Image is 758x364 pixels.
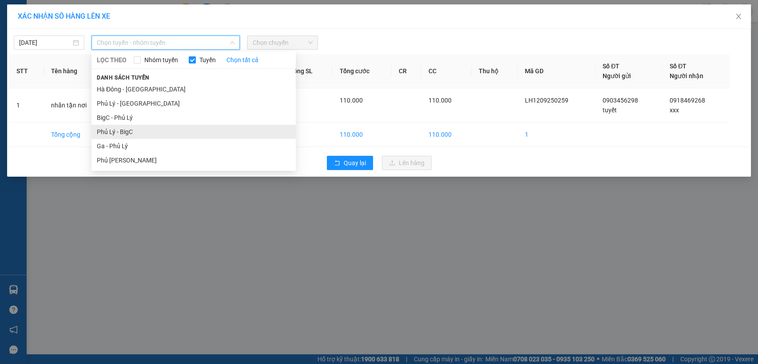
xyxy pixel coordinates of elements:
[518,123,595,147] td: 1
[735,13,742,20] span: close
[230,40,235,45] span: down
[97,55,127,65] span: LỌC THEO
[226,55,258,65] a: Chọn tất cả
[670,107,679,114] span: xxx
[91,111,296,125] li: BigC - Phủ Lý
[603,63,619,70] span: Số ĐT
[91,139,296,153] li: Ga - Phủ Lý
[603,72,631,79] span: Người gửi
[91,153,296,167] li: Phủ [PERSON_NAME]
[9,88,44,123] td: 1
[91,125,296,139] li: Phủ Lý - BigC
[429,97,452,104] span: 110.000
[91,82,296,96] li: Hà Đông - [GEOGRAPHIC_DATA]
[97,36,234,49] span: Chọn tuyến - nhóm tuyến
[283,123,333,147] td: 1
[670,97,705,104] span: 0918469268
[19,38,71,47] input: 12/09/2025
[339,97,362,104] span: 110.000
[421,123,472,147] td: 110.000
[392,54,421,88] th: CR
[382,156,432,170] button: uploadLên hàng
[283,54,333,88] th: Tổng SL
[518,54,595,88] th: Mã GD
[327,156,373,170] button: rollbackQuay lại
[44,88,111,123] td: nhãn tận nơi
[670,72,703,79] span: Người nhận
[18,12,110,20] span: XÁC NHẬN SỐ HÀNG LÊN XE
[141,55,182,65] span: Nhóm tuyến
[603,97,638,104] span: 0903456298
[726,4,751,29] button: Close
[334,160,340,167] span: rollback
[525,97,568,104] span: LH1209250259
[670,63,687,70] span: Số ĐT
[332,54,391,88] th: Tổng cước
[332,123,391,147] td: 110.000
[472,54,518,88] th: Thu hộ
[44,54,111,88] th: Tên hàng
[252,36,312,49] span: Chọn chuyến
[344,158,366,168] span: Quay lại
[603,107,617,114] span: tuyết
[421,54,472,88] th: CC
[44,123,111,147] td: Tổng cộng
[9,54,44,88] th: STT
[91,96,296,111] li: Phủ Lý - [GEOGRAPHIC_DATA]
[91,74,155,82] span: Danh sách tuyến
[196,55,219,65] span: Tuyến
